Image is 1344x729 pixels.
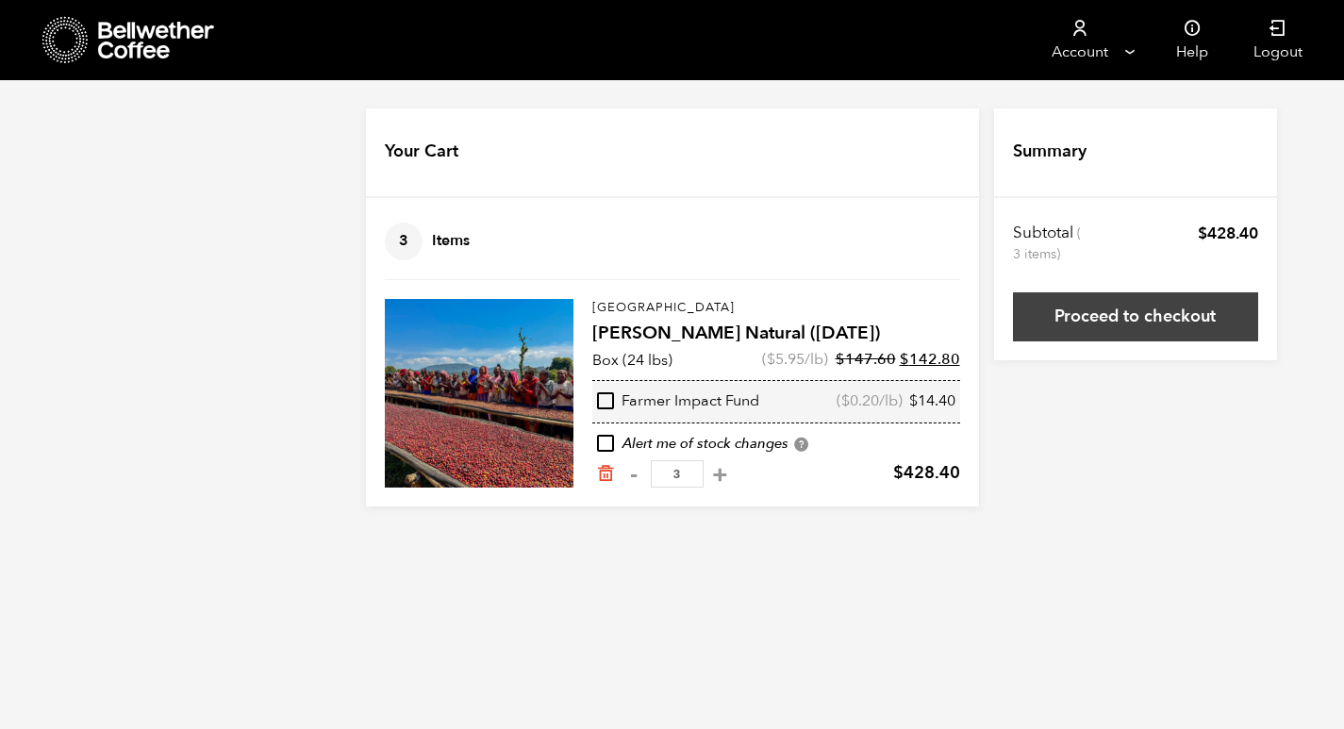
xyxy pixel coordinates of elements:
[893,461,904,485] span: $
[622,465,646,484] button: -
[893,461,960,485] bdi: 428.40
[900,349,960,370] bdi: 142.80
[385,223,423,260] span: 3
[651,460,704,488] input: Qty
[909,390,955,411] bdi: 14.40
[909,390,918,411] span: $
[592,321,960,347] h4: [PERSON_NAME] Natural ([DATE])
[836,349,845,370] span: $
[1013,223,1084,264] th: Subtotal
[1198,223,1258,244] bdi: 428.40
[1013,292,1258,341] a: Proceed to checkout
[708,465,732,484] button: +
[592,299,960,318] p: [GEOGRAPHIC_DATA]
[592,434,960,455] div: Alert me of stock changes
[596,464,615,484] a: Remove from cart
[762,349,828,370] span: ( /lb)
[1013,140,1087,164] h4: Summary
[767,349,805,370] bdi: 5.95
[767,349,775,370] span: $
[385,223,470,260] h4: Items
[1198,223,1207,244] span: $
[837,391,903,412] span: ( /lb)
[900,349,909,370] span: $
[592,349,672,372] p: Box (24 lbs)
[385,140,458,164] h4: Your Cart
[836,349,896,370] bdi: 147.60
[597,391,759,412] div: Farmer Impact Fund
[841,390,850,411] span: $
[841,390,879,411] bdi: 0.20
